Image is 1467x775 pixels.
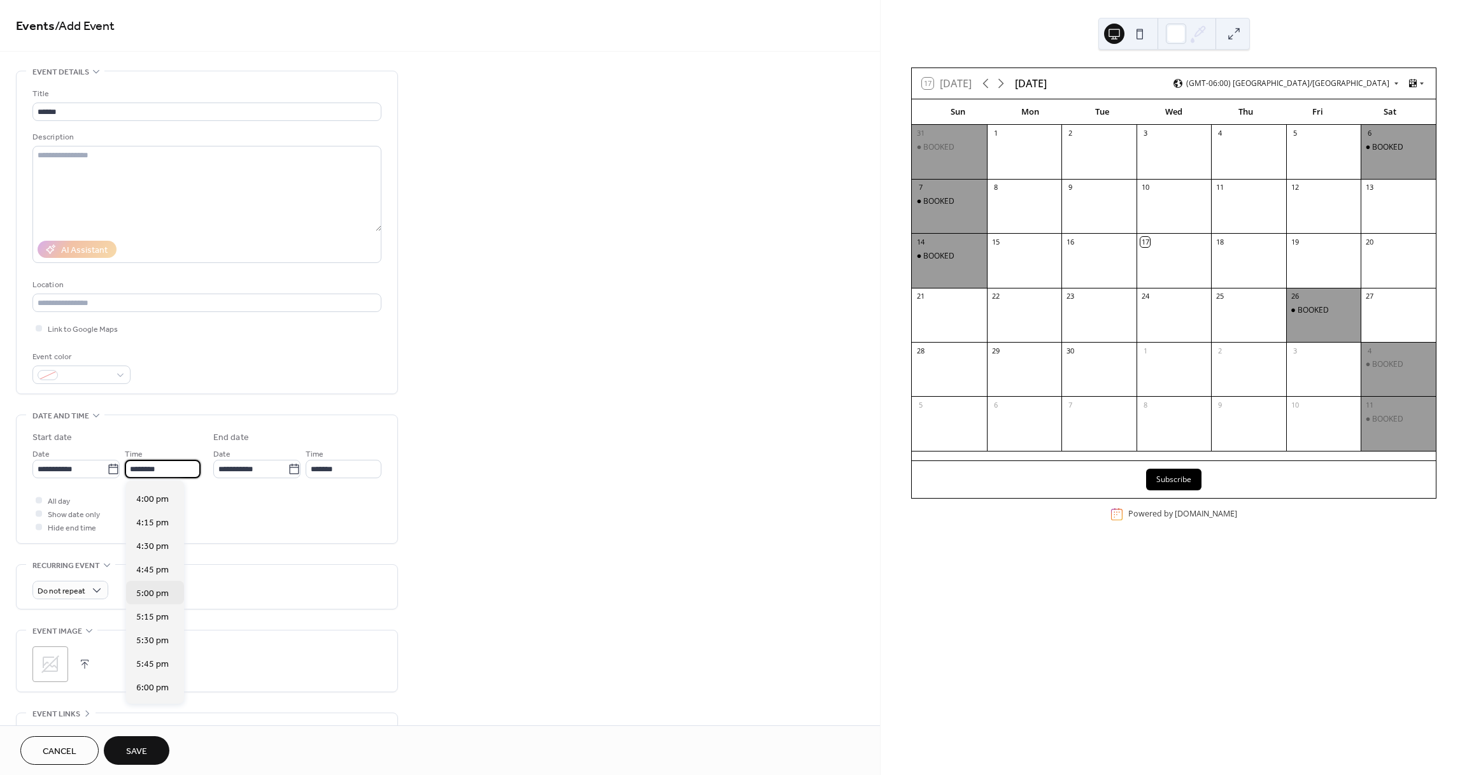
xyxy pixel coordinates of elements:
div: BOOKED [1298,305,1329,316]
span: 6:00 pm [136,681,169,695]
div: 12 [1290,183,1300,192]
div: 4 [1364,346,1374,355]
div: BOOKED [923,142,954,153]
div: 7 [916,183,925,192]
div: 7 [1065,400,1075,409]
div: ; [32,646,68,682]
div: Mon [994,99,1066,125]
div: 5 [1290,129,1300,138]
div: BOOKED [912,142,987,153]
a: Events [16,14,55,39]
div: 1 [991,129,1000,138]
div: 3 [1140,129,1150,138]
div: 6 [1364,129,1374,138]
div: Sat [1354,99,1426,125]
div: End date [213,431,249,444]
span: / Add Event [55,14,115,39]
div: 14 [916,237,925,246]
span: Date and time [32,409,89,423]
span: Show date only [48,508,100,522]
div: Title [32,87,379,101]
span: Event image [32,625,82,638]
div: Fri [1282,99,1354,125]
span: Date [213,448,230,461]
button: Subscribe [1146,469,1201,490]
div: BOOKED [1372,359,1403,370]
div: 11 [1364,400,1374,409]
button: Save [104,736,169,765]
div: 21 [916,292,925,301]
div: Event color [32,350,128,364]
span: 4:30 pm [136,540,169,553]
span: 4:15 pm [136,516,169,530]
span: Hide end time [48,522,96,535]
div: 10 [1140,183,1150,192]
div: 31 [916,129,925,138]
span: Date [32,448,50,461]
span: 5:00 pm [136,587,169,601]
div: Powered by [1128,509,1237,520]
div: 23 [1065,292,1075,301]
div: BOOKED [923,196,954,207]
div: 15 [991,237,1000,246]
div: 4 [1215,129,1224,138]
div: 9 [1215,400,1224,409]
span: Cancel [43,745,76,758]
div: Start date [32,431,72,444]
div: 13 [1364,183,1374,192]
div: 30 [1065,346,1075,355]
span: Time [306,448,323,461]
div: Tue [1066,99,1138,125]
div: 28 [916,346,925,355]
span: Event details [32,66,89,79]
span: Recurring event [32,559,100,572]
div: BOOKED [923,251,954,262]
div: 26 [1290,292,1300,301]
div: 8 [1140,400,1150,409]
div: BOOKED [1372,142,1403,153]
span: Do not repeat [38,584,85,599]
div: BOOKED [1361,414,1436,425]
span: 5:15 pm [136,611,169,624]
div: BOOKED [1361,359,1436,370]
div: 18 [1215,237,1224,246]
div: BOOKED [1286,305,1361,316]
div: 22 [991,292,1000,301]
span: Link to Google Maps [48,323,118,336]
div: 5 [916,400,925,409]
div: Thu [1210,99,1282,125]
div: 9 [1065,183,1075,192]
a: [DOMAIN_NAME] [1175,509,1237,520]
div: 24 [1140,292,1150,301]
div: 25 [1215,292,1224,301]
div: BOOKED [912,196,987,207]
button: Cancel [20,736,99,765]
div: Description [32,131,379,144]
div: 11 [1215,183,1224,192]
span: 4:00 pm [136,493,169,506]
div: 3 [1290,346,1300,355]
span: All day [48,495,70,508]
div: 29 [991,346,1000,355]
div: [DATE] [1015,76,1047,91]
div: 19 [1290,237,1300,246]
div: 10 [1290,400,1300,409]
span: (GMT-06:00) [GEOGRAPHIC_DATA]/[GEOGRAPHIC_DATA] [1186,80,1389,87]
div: 8 [991,183,1000,192]
div: Wed [1138,99,1210,125]
span: Save [126,745,147,758]
div: 17 [1140,237,1150,246]
div: BOOKED [1361,142,1436,153]
div: BOOKED [1372,414,1403,425]
div: Sun [922,99,994,125]
span: Event links [32,707,80,721]
div: Location [32,278,379,292]
div: 20 [1364,237,1374,246]
span: 5:30 pm [136,634,169,648]
span: 4:45 pm [136,564,169,577]
span: 5:45 pm [136,658,169,671]
div: 1 [1140,346,1150,355]
div: ••• [17,713,397,740]
div: 2 [1215,346,1224,355]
